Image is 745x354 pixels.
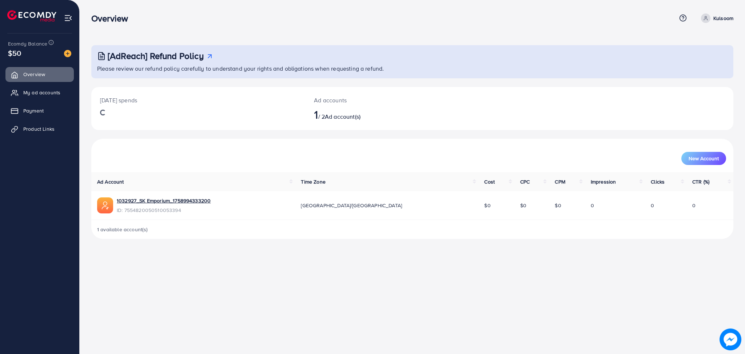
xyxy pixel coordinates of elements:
[5,67,74,82] a: Overview
[651,178,665,185] span: Clicks
[301,202,402,209] span: [GEOGRAPHIC_DATA]/[GEOGRAPHIC_DATA]
[23,71,45,78] span: Overview
[7,10,56,21] img: logo
[520,202,526,209] span: $0
[591,202,594,209] span: 0
[591,178,616,185] span: Impression
[484,202,490,209] span: $0
[314,106,318,123] span: 1
[100,96,296,105] p: [DATE] spends
[91,13,134,24] h3: Overview
[8,48,21,58] span: $50
[64,14,72,22] img: menu
[8,40,47,47] span: Ecomdy Balance
[484,178,495,185] span: Cost
[97,178,124,185] span: Ad Account
[5,103,74,118] a: Payment
[314,96,457,105] p: Ad accounts
[520,178,530,185] span: CPC
[698,13,733,23] a: Kulsoom
[23,107,44,114] span: Payment
[117,197,211,204] a: 1032927_SK Emporium_1758994333200
[64,50,71,57] img: image
[325,113,360,121] span: Ad account(s)
[23,89,60,96] span: My ad accounts
[689,156,719,161] span: New Account
[681,152,726,165] button: New Account
[555,202,561,209] span: $0
[5,85,74,100] a: My ad accounts
[117,206,211,214] span: ID: 7554820050510053394
[720,329,741,350] img: image
[5,122,74,136] a: Product Links
[692,178,709,185] span: CTR (%)
[651,202,654,209] span: 0
[314,107,457,121] h2: / 2
[301,178,325,185] span: Time Zone
[692,202,696,209] span: 0
[713,14,733,23] p: Kulsoom
[555,178,565,185] span: CPM
[97,197,113,213] img: ic-ads-acc.e4c84228.svg
[108,51,204,61] h3: [AdReach] Refund Policy
[97,64,729,73] p: Please review our refund policy carefully to understand your rights and obligations when requesti...
[23,125,55,133] span: Product Links
[97,226,148,233] span: 1 available account(s)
